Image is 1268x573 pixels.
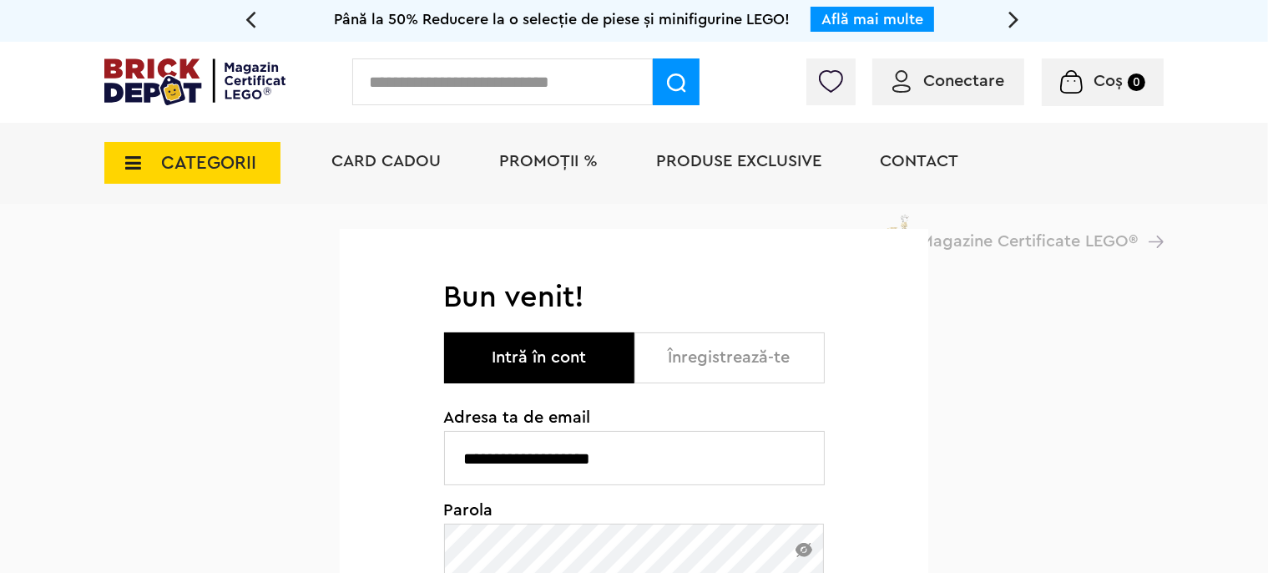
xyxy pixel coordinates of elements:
[444,409,825,426] span: Adresa ta de email
[331,153,441,170] a: Card Cadou
[444,332,634,383] button: Intră în cont
[1128,74,1145,91] small: 0
[880,153,958,170] a: Contact
[499,153,598,170] a: PROMOȚII %
[923,73,1004,89] span: Conectare
[821,12,923,27] a: Află mai multe
[444,502,825,519] span: Parola
[634,332,825,383] button: Înregistrează-te
[444,279,825,316] h1: Bun venit!
[892,73,1004,89] a: Conectare
[656,153,821,170] a: Produse exclusive
[161,154,256,172] span: CATEGORII
[1094,73,1123,89] span: Coș
[334,12,790,27] span: Până la 50% Reducere la o selecție de piese și minifigurine LEGO!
